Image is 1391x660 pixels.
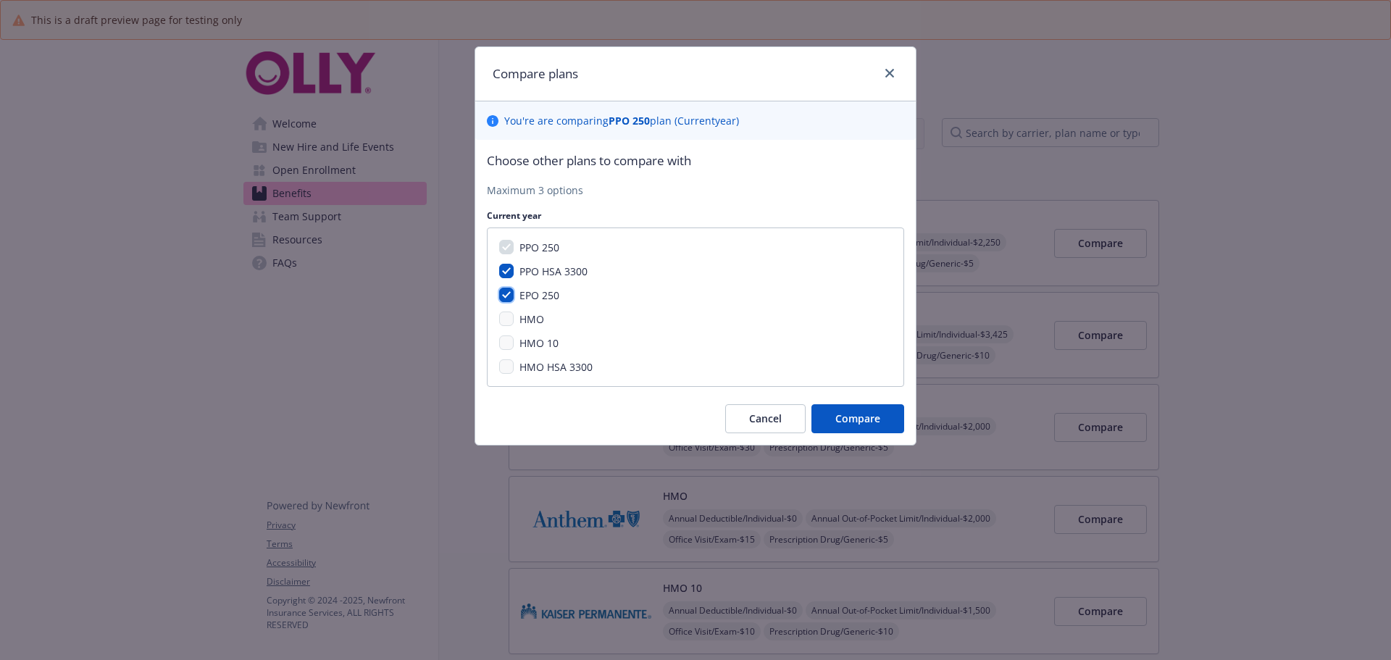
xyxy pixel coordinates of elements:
[749,412,782,425] span: Cancel
[811,404,904,433] button: Compare
[519,312,544,326] span: HMO
[609,114,650,128] b: PPO 250
[519,288,559,302] span: EPO 250
[881,64,898,82] a: close
[725,404,806,433] button: Cancel
[519,264,588,278] span: PPO HSA 3300
[504,113,739,128] p: You ' re are comparing plan ( Current year)
[487,209,904,222] p: Current year
[487,183,904,198] p: Maximum 3 options
[493,64,578,83] h1: Compare plans
[519,241,559,254] span: PPO 250
[519,360,593,374] span: HMO HSA 3300
[487,151,904,170] p: Choose other plans to compare with
[519,336,559,350] span: HMO 10
[835,412,880,425] span: Compare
